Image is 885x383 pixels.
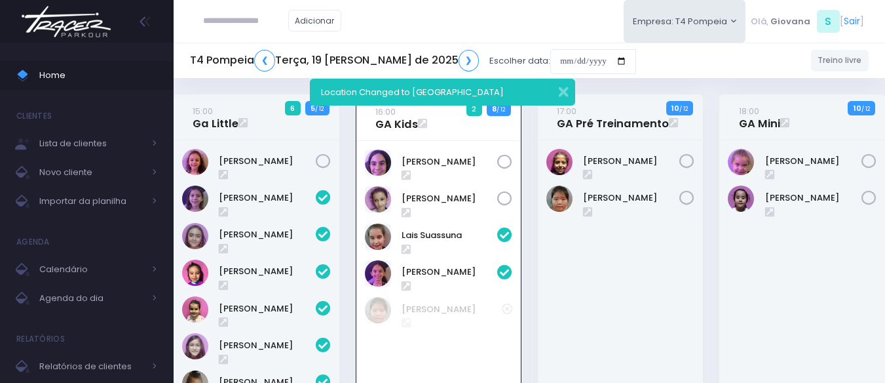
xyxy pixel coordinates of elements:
a: [PERSON_NAME] [402,266,497,279]
h5: T4 Pompeia Terça, 19 [PERSON_NAME] de 2025 [190,50,479,71]
span: Importar da planilha [39,193,144,210]
img: Laura da Silva Gueroni [182,149,208,175]
span: Giovana [770,15,810,28]
img: Julia Gomes [546,149,573,175]
a: ❯ [459,50,480,71]
img: Laura Lopes Rodrigues [728,186,754,212]
img: Júlia Meneguim Merlo [182,260,208,286]
img: Ivy Miki Miessa Guadanuci [365,186,391,212]
img: Júlia Ayumi Tiba [546,186,573,212]
img: Lais Suassuna [365,224,391,250]
img: Antonella Zappa Marques [182,186,208,212]
a: [PERSON_NAME] [219,265,316,278]
img: Antonella Rossi Paes Previtalli [365,150,391,176]
a: [PERSON_NAME] [219,191,316,205]
h4: Relatórios [16,326,65,352]
span: S [817,10,840,33]
small: 15:00 [193,105,213,117]
small: / 12 [679,105,688,113]
span: Calendário [39,261,144,278]
a: [PERSON_NAME] [402,192,497,205]
small: / 12 [315,105,324,113]
img: Nicole Esteves Fabri [182,296,208,323]
div: [ ] [745,7,869,36]
h4: Agenda [16,229,50,255]
a: [PERSON_NAME] [219,302,316,315]
small: / 12 [861,105,870,113]
a: [PERSON_NAME] [765,191,862,205]
span: 6 [285,101,301,115]
span: Agenda do dia [39,290,144,307]
span: Location Changed to [GEOGRAPHIC_DATA] [321,86,504,98]
a: 18:00GA Mini [739,104,780,131]
a: [PERSON_NAME] [583,155,680,168]
strong: 8 [492,104,497,114]
strong: 10 [854,103,861,113]
span: Home [39,67,157,84]
small: 17:00 [557,105,576,117]
a: [PERSON_NAME] [219,155,316,168]
span: Olá, [751,15,768,28]
img: Bella Mandelli [728,149,754,175]
a: [PERSON_NAME] [402,303,502,316]
img: Olívia Marconato Pizzo [182,333,208,359]
strong: 10 [671,103,679,113]
span: Relatórios de clientes [39,358,144,375]
img: Júlia Ayumi Tiba [365,297,391,323]
h4: Clientes [16,103,52,129]
a: 17:00GA Pré Treinamento [557,104,669,131]
small: 18:00 [739,105,759,117]
small: 16:00 [375,106,396,118]
img: Lara Souza [365,260,391,287]
a: Treino livre [811,50,869,71]
a: Lais Suassuna [402,229,497,242]
strong: 5 [311,103,315,113]
img: Eloah Meneguim Tenorio [182,223,208,249]
a: 16:00GA Kids [375,105,418,131]
a: 15:00Ga Little [193,104,238,131]
div: Escolher data: [190,46,636,76]
a: [PERSON_NAME] [583,191,680,205]
a: [PERSON_NAME] [219,339,316,352]
span: 2 [466,102,482,116]
a: [PERSON_NAME] [765,155,862,168]
a: ❮ [254,50,275,71]
small: / 12 [497,106,505,113]
span: Lista de clientes [39,135,144,152]
a: [PERSON_NAME] [219,228,316,241]
span: Novo cliente [39,164,144,181]
a: Adicionar [288,10,342,31]
a: Sair [844,14,860,28]
a: [PERSON_NAME] [402,155,497,169]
